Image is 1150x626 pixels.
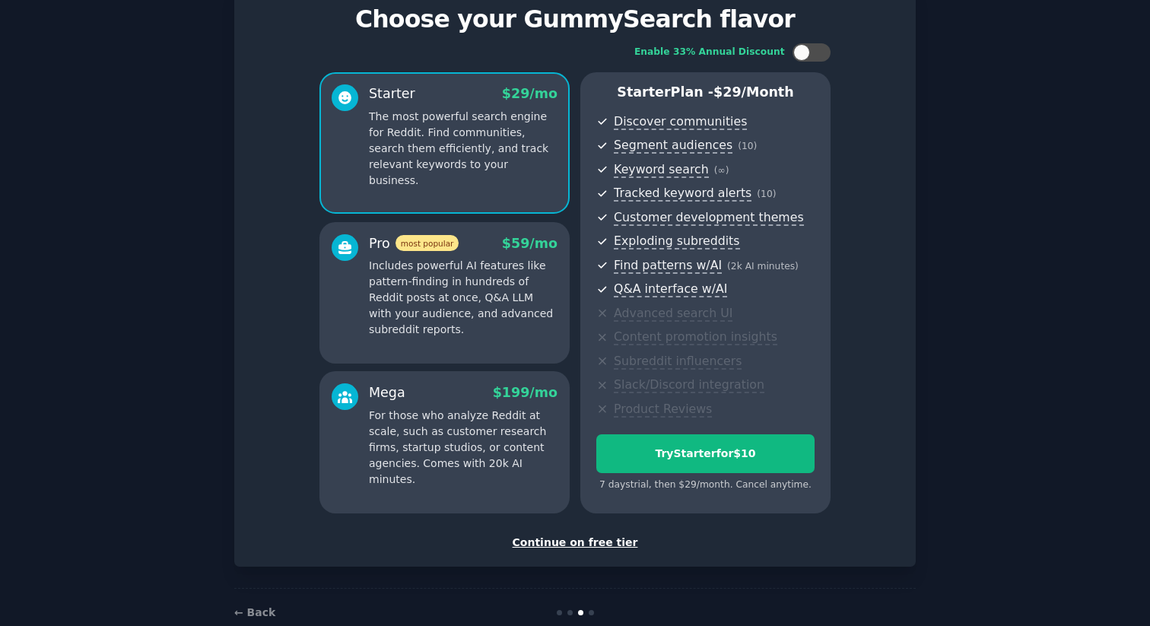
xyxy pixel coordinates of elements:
[714,165,729,176] span: ( ∞ )
[727,261,799,272] span: ( 2k AI minutes )
[634,46,785,59] div: Enable 33% Annual Discount
[614,402,712,418] span: Product Reviews
[234,606,275,618] a: ← Back
[369,109,558,189] p: The most powerful search engine for Reddit. Find communities, search them efficiently, and track ...
[369,408,558,488] p: For those who analyze Reddit at scale, such as customer research firms, startup studios, or conte...
[614,329,777,345] span: Content promotion insights
[597,446,814,462] div: Try Starter for $10
[614,138,732,154] span: Segment audiences
[502,86,558,101] span: $ 29 /mo
[614,354,742,370] span: Subreddit influencers
[250,535,900,551] div: Continue on free tier
[250,6,900,33] p: Choose your GummySearch flavor
[493,385,558,400] span: $ 199 /mo
[614,234,739,249] span: Exploding subreddits
[614,306,732,322] span: Advanced search UI
[369,383,405,402] div: Mega
[502,236,558,251] span: $ 59 /mo
[614,186,751,202] span: Tracked keyword alerts
[596,434,815,473] button: TryStarterfor$10
[369,84,415,103] div: Starter
[614,281,727,297] span: Q&A interface w/AI
[369,234,459,253] div: Pro
[596,83,815,102] p: Starter Plan -
[713,84,794,100] span: $ 29 /month
[614,114,747,130] span: Discover communities
[614,258,722,274] span: Find patterns w/AI
[396,235,459,251] span: most popular
[614,210,804,226] span: Customer development themes
[596,478,815,492] div: 7 days trial, then $ 29 /month . Cancel anytime.
[614,377,764,393] span: Slack/Discord integration
[614,162,709,178] span: Keyword search
[757,189,776,199] span: ( 10 )
[738,141,757,151] span: ( 10 )
[369,258,558,338] p: Includes powerful AI features like pattern-finding in hundreds of Reddit posts at once, Q&A LLM w...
